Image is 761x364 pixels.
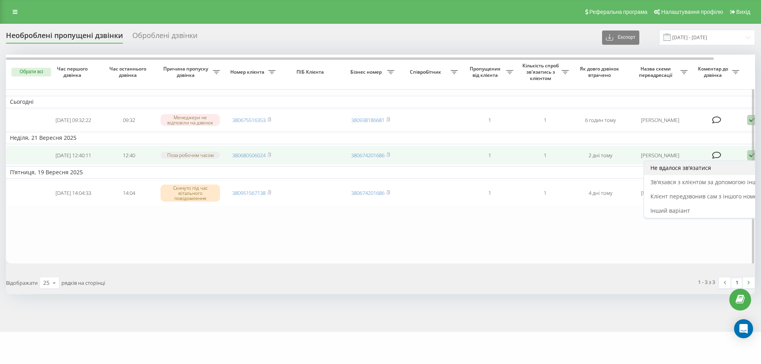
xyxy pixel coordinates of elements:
[61,279,105,286] span: рядків на сторінці
[628,146,692,165] td: [PERSON_NAME]
[517,180,573,206] td: 1
[632,66,681,78] span: Назва схеми переадресації
[402,69,451,75] span: Співробітник
[46,180,101,206] td: [DATE] 14:04:33
[6,279,38,286] span: Відображати
[462,180,517,206] td: 1
[650,207,690,214] span: Інший варіант
[347,69,387,75] span: Бізнес номер
[589,9,648,15] span: Реферальна програма
[602,30,639,45] button: Експорт
[698,278,715,286] div: 1 - 3 з 3
[734,319,753,338] div: Open Intercom Messenger
[521,63,562,81] span: Кількість спроб зв'язатись з клієнтом
[517,110,573,131] td: 1
[351,152,384,159] a: 380674201686
[573,180,628,206] td: 4 дні тому
[232,189,266,196] a: 380951567138
[101,146,157,165] td: 12:40
[628,180,692,206] td: [PERSON_NAME]
[107,66,150,78] span: Час останнього дзвінка
[43,279,50,287] div: 25
[161,114,220,126] div: Менеджери не відповіли на дзвінок
[466,66,506,78] span: Пропущених від клієнта
[351,189,384,196] a: 380674201686
[661,9,723,15] span: Налаштування профілю
[46,110,101,131] td: [DATE] 09:32:22
[628,110,692,131] td: [PERSON_NAME]
[52,66,95,78] span: Час першого дзвінка
[286,69,336,75] span: ПІБ Клієнта
[351,116,384,124] a: 380938186681
[11,68,51,76] button: Обрати всі
[573,110,628,131] td: 6 годин тому
[161,152,220,158] div: Поза робочим часом
[731,277,743,288] a: 1
[517,146,573,165] td: 1
[161,185,220,202] div: Скинуто під час вітального повідомлення
[6,31,123,44] div: Необроблені пропущені дзвінки
[232,116,266,124] a: 380675516353
[101,110,157,131] td: 09:32
[232,152,266,159] a: 380680506024
[101,180,157,206] td: 14:04
[579,66,622,78] span: Як довго дзвінок втрачено
[462,146,517,165] td: 1
[573,146,628,165] td: 2 дні тому
[462,110,517,131] td: 1
[228,69,268,75] span: Номер клієнта
[696,66,732,78] span: Коментар до дзвінка
[46,146,101,165] td: [DATE] 12:40:11
[132,31,197,44] div: Оброблені дзвінки
[650,164,711,172] span: Не вдалося зв'язатися
[736,9,750,15] span: Вихід
[161,66,213,78] span: Причина пропуску дзвінка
